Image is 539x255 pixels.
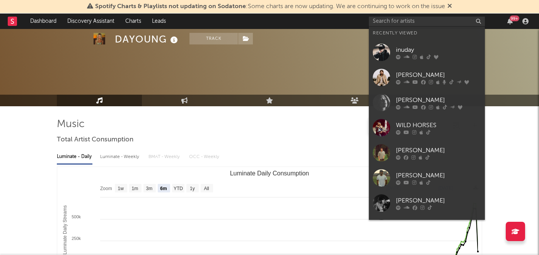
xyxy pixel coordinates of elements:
[369,115,485,140] a: WILD HORSES
[369,65,485,90] a: [PERSON_NAME]
[174,186,183,191] text: YTD
[396,45,481,54] div: inuday
[146,186,153,191] text: 3m
[369,190,485,216] a: [PERSON_NAME]
[510,15,519,21] div: 99 +
[396,196,481,205] div: [PERSON_NAME]
[100,186,112,191] text: Zoom
[396,95,481,105] div: [PERSON_NAME]
[57,135,133,144] span: Total Artist Consumption
[115,33,180,46] div: DAYOUNG
[160,186,167,191] text: 6m
[100,150,141,163] div: Luminate - Weekly
[507,18,513,24] button: 99+
[204,186,209,191] text: All
[369,216,485,241] a: Overgrown
[132,186,138,191] text: 1m
[396,146,481,155] div: [PERSON_NAME]
[72,214,81,219] text: 500k
[62,14,120,29] a: Discovery Assistant
[230,170,309,177] text: Luminate Daily Consumption
[369,17,485,26] input: Search for artists
[396,171,481,180] div: [PERSON_NAME]
[95,3,445,10] span: : Some charts are now updating. We are continuing to work on the issue
[190,186,195,191] text: 1y
[57,150,92,163] div: Luminate - Daily
[95,3,246,10] span: Spotify Charts & Playlists not updating on Sodatone
[118,186,124,191] text: 1w
[447,3,452,10] span: Dismiss
[369,165,485,190] a: [PERSON_NAME]
[373,29,481,38] div: Recently Viewed
[25,14,62,29] a: Dashboard
[189,33,238,44] button: Track
[369,140,485,165] a: [PERSON_NAME]
[369,40,485,65] a: inuday
[369,90,485,115] a: [PERSON_NAME]
[368,123,450,129] input: Search by song name or URL
[147,14,171,29] a: Leads
[396,70,481,80] div: [PERSON_NAME]
[62,205,68,254] text: Luminate Daily Streams
[120,14,147,29] a: Charts
[72,236,81,241] text: 250k
[396,121,481,130] div: WILD HORSES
